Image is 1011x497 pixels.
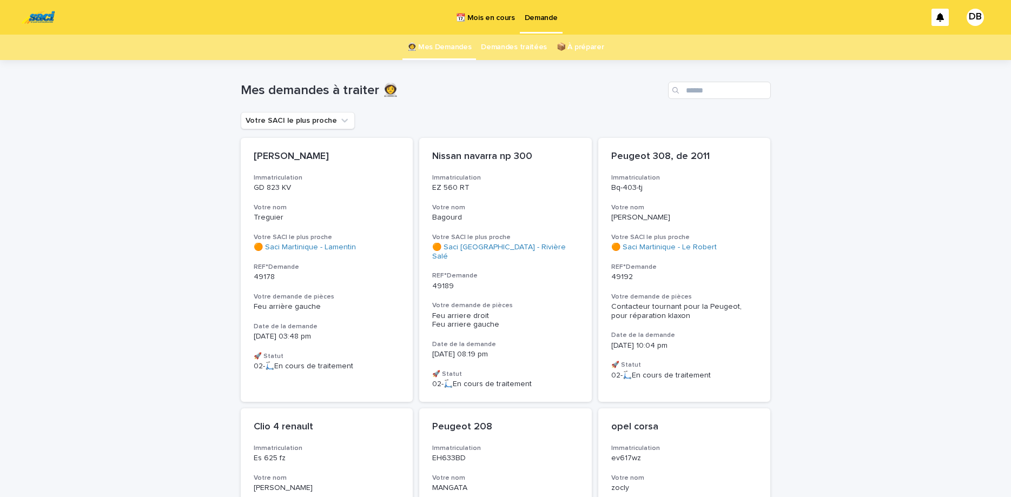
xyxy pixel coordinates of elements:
[254,174,400,182] h3: Immatriculation
[611,444,758,453] h3: Immatriculation
[254,263,400,271] h3: REF°Demande
[481,35,547,60] a: Demandes traitées
[254,454,400,463] p: Es 625 fz
[432,312,499,329] span: Feu arriere droit Feu arriere gauche
[432,183,579,193] p: EZ 560 RT
[254,474,400,482] h3: Votre nom
[254,362,400,371] p: 02-🛴En cours de traitement
[611,273,758,282] p: 49192
[432,233,579,242] h3: Votre SACI le plus proche
[611,371,758,380] p: 02-🛴En cours de traitement
[254,183,400,193] p: GD 823 KV
[254,483,400,493] p: [PERSON_NAME]
[432,474,579,482] h3: Votre nom
[611,174,758,182] h3: Immatriculation
[432,301,579,310] h3: Votre demande de pièces
[254,421,400,433] p: Clio 4 renault
[254,233,400,242] h3: Votre SACI le plus proche
[241,83,664,98] h1: Mes demandes à traiter 👩‍🚀
[432,203,579,212] h3: Votre nom
[611,203,758,212] h3: Votre nom
[432,174,579,182] h3: Immatriculation
[432,243,579,261] a: 🟠 Saci [GEOGRAPHIC_DATA] - Rivière Salé
[611,293,758,301] h3: Votre demande de pièces
[611,331,758,340] h3: Date de la demande
[432,213,579,222] p: Bagourd
[611,474,758,482] h3: Votre nom
[611,183,758,193] p: Bq-403-tj
[254,352,400,361] h3: 🚀 Statut
[407,35,472,60] a: 👩‍🚀 Mes Demandes
[611,361,758,369] h3: 🚀 Statut
[611,263,758,271] h3: REF°Demande
[432,340,579,349] h3: Date de la demande
[432,454,579,463] p: EH633BD
[611,213,758,222] p: [PERSON_NAME]
[967,9,984,26] div: DB
[241,138,413,402] a: [PERSON_NAME]ImmatriculationGD 823 KVVotre nomTreguierVotre SACI le plus proche🟠 Saci Martinique ...
[598,138,771,402] a: Peugeot 308, de 2011ImmatriculationBq-403-tjVotre nom[PERSON_NAME]Votre SACI le plus proche🟠 Saci...
[432,380,579,389] p: 02-🛴En cours de traitement
[611,233,758,242] h3: Votre SACI le plus proche
[254,293,400,301] h3: Votre demande de pièces
[254,203,400,212] h3: Votre nom
[254,303,321,310] span: Feu arrière gauche
[611,341,758,350] p: [DATE] 10:04 pm
[241,112,355,129] button: Votre SACI le plus proche
[432,483,579,493] p: MANGATA
[254,322,400,331] h3: Date de la demande
[254,332,400,341] p: [DATE] 03:48 pm
[254,151,400,163] p: [PERSON_NAME]
[432,444,579,453] h3: Immatriculation
[432,421,579,433] p: Peugeot 208
[254,444,400,453] h3: Immatriculation
[254,213,400,222] p: Treguier
[611,421,758,433] p: opel corsa
[432,271,579,280] h3: REF°Demande
[432,370,579,379] h3: 🚀 Statut
[611,454,758,463] p: ev617wz
[432,282,579,291] p: 49189
[611,303,744,320] span: Contacteur tournant pour la Peugeot, pour réparation klaxon
[254,273,400,282] p: 49178
[668,82,771,99] input: Search
[432,350,579,359] p: [DATE] 08:19 pm
[611,151,758,163] p: Peugeot 308, de 2011
[557,35,604,60] a: 📦 À préparer
[419,138,592,402] a: Nissan navarra np 300ImmatriculationEZ 560 RTVotre nomBagourdVotre SACI le plus proche🟠 Saci [GEO...
[611,243,717,252] a: 🟠 Saci Martinique - Le Robert
[22,6,55,28] img: UC29JcTLQ3GheANZ19ks
[254,243,356,252] a: 🟠 Saci Martinique - Lamentin
[432,151,579,163] p: Nissan navarra np 300
[611,483,758,493] p: zocly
